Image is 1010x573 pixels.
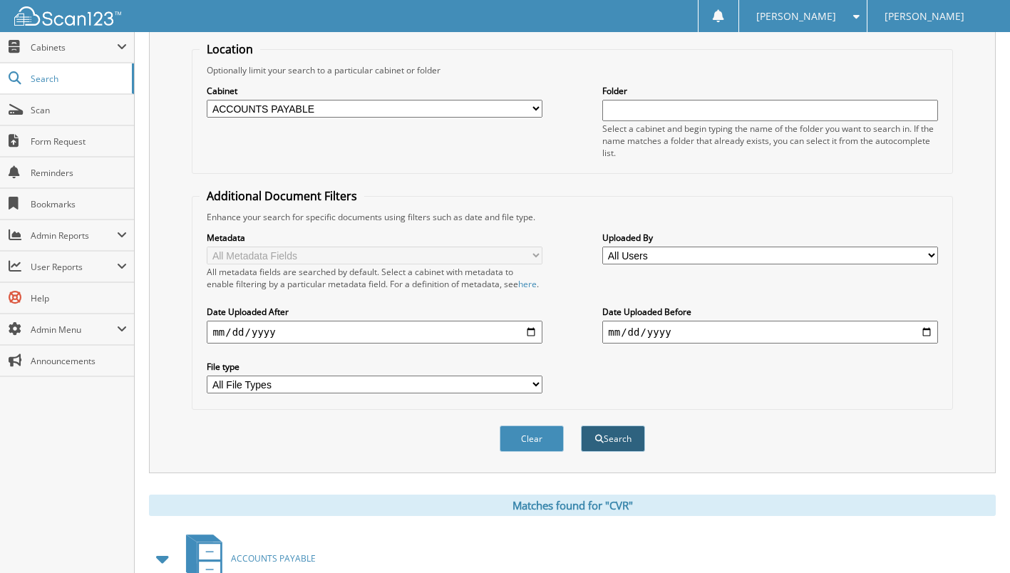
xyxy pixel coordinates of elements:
label: Date Uploaded Before [602,306,937,318]
label: Uploaded By [602,232,937,244]
span: Announcements [31,355,127,367]
div: Enhance your search for specific documents using filters such as date and file type. [200,211,944,223]
span: Reminders [31,167,127,179]
span: ACCOUNTS PAYABLE [231,552,316,564]
img: scan123-logo-white.svg [14,6,121,26]
label: Folder [602,85,937,97]
label: Cabinet [207,85,542,97]
span: Form Request [31,135,127,148]
button: Search [581,425,645,452]
span: Admin Reports [31,229,117,242]
div: Select a cabinet and begin typing the name of the folder you want to search in. If the name match... [602,123,937,159]
legend: Location [200,41,260,57]
label: File type [207,361,542,373]
span: Scan [31,104,127,116]
span: Bookmarks [31,198,127,210]
label: Date Uploaded After [207,306,542,318]
div: Optionally limit your search to a particular cabinet or folder [200,64,944,76]
input: end [602,321,937,344]
div: Matches found for "CVR" [149,495,996,516]
span: [PERSON_NAME] [756,12,836,21]
button: Clear [500,425,564,452]
span: [PERSON_NAME] [885,12,964,21]
span: User Reports [31,261,117,273]
input: start [207,321,542,344]
iframe: Chat Widget [939,505,1010,573]
legend: Additional Document Filters [200,188,364,204]
span: Search [31,73,125,85]
div: All metadata fields are searched by default. Select a cabinet with metadata to enable filtering b... [207,266,542,290]
label: Metadata [207,232,542,244]
span: Help [31,292,127,304]
span: Cabinets [31,41,117,53]
span: Admin Menu [31,324,117,336]
a: here [518,278,537,290]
